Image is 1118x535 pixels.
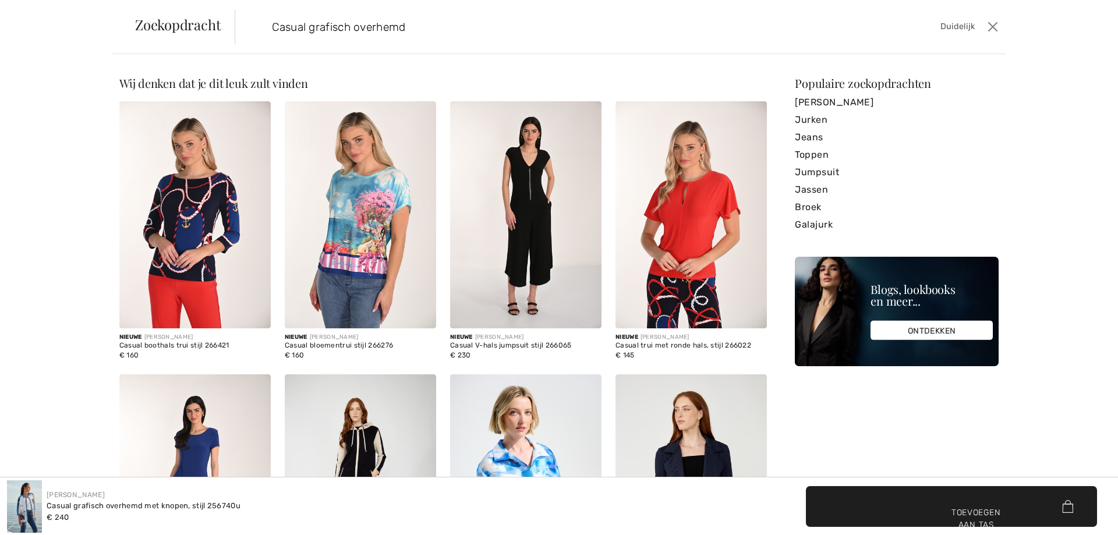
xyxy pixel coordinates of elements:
[871,281,955,309] font: Blogs, lookbooks en meer...
[285,351,305,359] font: € 160
[615,334,638,341] font: Nieuwe
[795,257,999,366] img: Blogs, lookbooks en meer...
[7,480,42,533] img: Casual grafisch overhemd met knopen, stijl 256740U
[908,325,956,335] font: ONTDEKKEN
[795,114,827,125] font: Jurken
[285,341,393,349] font: Casual bloementrui stijl 266276
[450,341,572,349] font: Casual V-hals jumpsuit stijl 266065
[795,94,999,111] a: [PERSON_NAME]
[615,351,635,359] font: € 145
[951,506,1000,531] font: Toevoegen aan tas
[119,75,308,91] font: Wij denken dat je dit leuk zult vinden
[795,149,829,160] font: Toppen
[47,513,69,522] font: € 240
[795,201,821,212] font: Broek
[795,164,999,181] a: Jumpsuit
[795,166,839,178] font: Jumpsuit
[285,334,307,341] font: Nieuwe
[615,341,751,349] font: Casual trui met ronde hals, stijl 266022
[119,341,229,349] font: Casual boothals trui stijl 266421
[615,101,767,328] img: Casual trui met ronde hals, stijl 266022. Lust
[795,132,823,143] font: Jeans
[795,129,999,146] a: Jeans
[119,101,271,328] img: Casual boothals trui stijl 266421. Middernacht/rood
[795,184,828,195] font: Jassen
[795,199,999,216] a: Broek
[26,8,51,19] font: Hulp
[144,334,193,341] font: [PERSON_NAME]
[310,334,359,341] font: [PERSON_NAME]
[475,334,524,341] font: [PERSON_NAME]
[47,501,240,510] font: Casual grafisch overhemd met knopen, stijl 256740u
[984,17,1002,36] button: Dichtbij
[795,111,999,129] a: Jurken
[940,22,975,31] font: Duidelijk
[119,334,142,341] font: Nieuwe
[135,15,221,34] font: Zoekopdracht
[450,351,471,359] font: € 230
[795,97,873,108] font: [PERSON_NAME]
[1062,500,1073,513] img: Bag.svg
[450,101,602,328] img: Casual V-hals jumpsuit stijl 266065. Zwart
[795,146,999,164] a: Toppen
[795,75,931,91] font: Populaire zoekopdrachten
[795,219,833,230] font: Galajurk
[263,9,804,44] input: TYP OM TE ZOEKEN
[795,181,999,199] a: Jassen
[641,334,689,341] font: [PERSON_NAME]
[285,101,436,328] img: Casual bloementrui stijl 266276. Turquoise/roze
[795,216,999,233] a: Galajurk
[47,491,105,499] a: [PERSON_NAME]
[450,334,473,341] font: Nieuwe
[119,351,139,359] font: € 160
